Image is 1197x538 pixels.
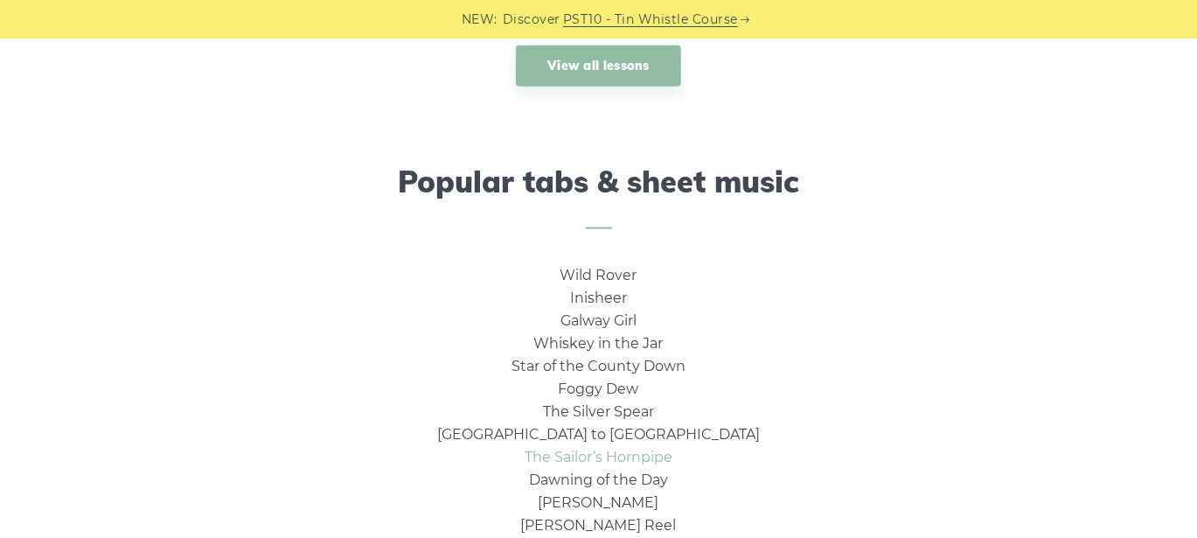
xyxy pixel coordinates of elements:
a: [PERSON_NAME] [539,494,659,511]
a: Inisheer [570,290,627,306]
a: The Silver Spear [543,403,654,420]
a: Dawning of the Day [529,472,668,488]
span: NEW: [462,10,498,30]
a: The Sailor’s Hornpipe [525,449,672,465]
span: Discover [503,10,560,30]
a: Foggy Dew [559,381,639,397]
a: [PERSON_NAME] Reel [521,517,677,534]
a: Galway Girl [560,312,637,329]
h2: Popular tabs & sheet music [106,164,1092,230]
a: [GEOGRAPHIC_DATA] to [GEOGRAPHIC_DATA] [437,426,760,443]
a: Whiskey in the Jar [534,335,664,352]
a: PST10 - Tin Whistle Course [563,10,738,30]
a: Wild Rover [560,267,637,283]
a: View all lessons [516,45,681,87]
a: Star of the County Down [512,358,685,374]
